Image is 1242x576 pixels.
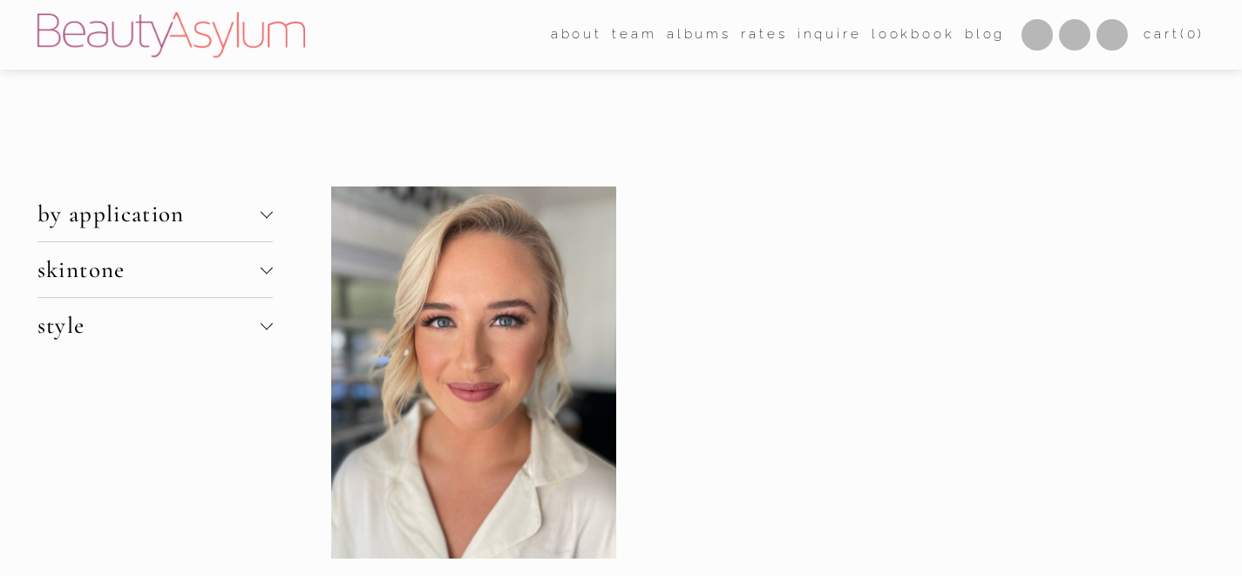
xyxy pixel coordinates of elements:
span: style [37,311,261,340]
a: Inquire [797,22,862,49]
a: TikTok [1059,19,1090,51]
a: Facebook [1096,19,1128,51]
button: skintone [37,242,273,297]
a: Lookbook [872,22,955,49]
span: ( ) [1180,26,1205,42]
a: folder dropdown [551,22,602,49]
a: Cart(0) [1144,23,1205,47]
span: skintone [37,255,261,284]
img: Beauty Asylum | Bridal Hair &amp; Makeup Charlotte &amp; Atlanta [37,12,305,58]
a: albums [667,22,731,49]
span: 0 [1187,26,1198,42]
span: about [551,23,602,47]
a: Instagram [1021,19,1053,51]
a: folder dropdown [612,22,656,49]
button: style [37,298,273,353]
a: Rates [741,22,787,49]
button: by application [37,186,273,241]
span: team [612,23,656,47]
span: by application [37,200,261,228]
a: Blog [965,22,1005,49]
